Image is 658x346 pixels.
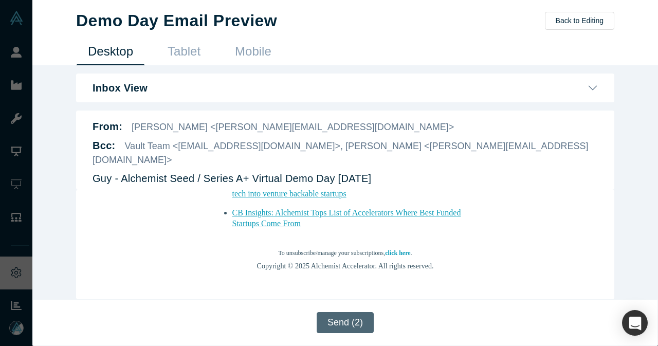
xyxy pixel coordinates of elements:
[93,141,589,165] span: Vault Team <[EMAIL_ADDRESS][DOMAIN_NAME]>, [PERSON_NAME] <[PERSON_NAME][EMAIL_ADDRESS][DOMAIN_NAME]>
[93,121,122,132] b: From:
[93,82,598,94] button: Inbox View
[223,41,283,65] a: Mobile
[93,171,371,186] p: Guy - Alchemist Seed / Series A+ Virtual Demo Day [DATE]
[132,122,454,132] span: [PERSON_NAME] <[PERSON_NAME][EMAIL_ADDRESS][DOMAIN_NAME]>
[93,140,116,151] b: Bcc :
[93,190,598,291] iframe: DemoDay Email Preview
[76,11,277,30] h1: Demo Day Email Preview
[317,312,374,333] button: Send (2)
[545,12,614,30] button: Back to Editing
[93,82,148,94] b: Inbox View
[76,41,145,65] a: Desktop
[156,41,212,65] a: Tablet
